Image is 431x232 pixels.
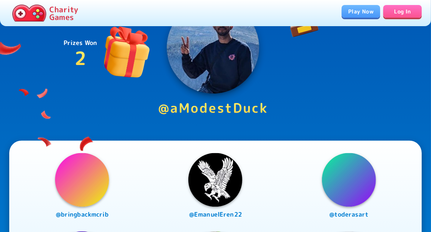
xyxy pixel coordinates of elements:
[55,153,109,207] img: bringbackmcrib
[188,153,242,207] img: EmanuelEren22
[92,19,158,88] img: Giftbox
[56,210,109,219] p: @ bringbackmcrib
[167,1,259,93] img: aModestDuck
[158,100,268,116] p: @ aModestDuck
[329,210,368,219] p: @ toderasart
[12,5,46,22] img: Charity.Games
[9,3,81,23] a: Charity Games
[189,210,242,219] p: @ EmanuelEren22
[342,5,380,18] a: Play Now
[22,153,143,219] a: bringbackmcrib@bringbackmcrib
[322,153,376,207] img: toderasart
[49,5,78,21] p: Charity Games
[288,153,409,219] a: toderasart@toderasart
[155,153,276,219] a: EmanuelEren22@EmanuelEren22
[383,5,422,18] a: Log In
